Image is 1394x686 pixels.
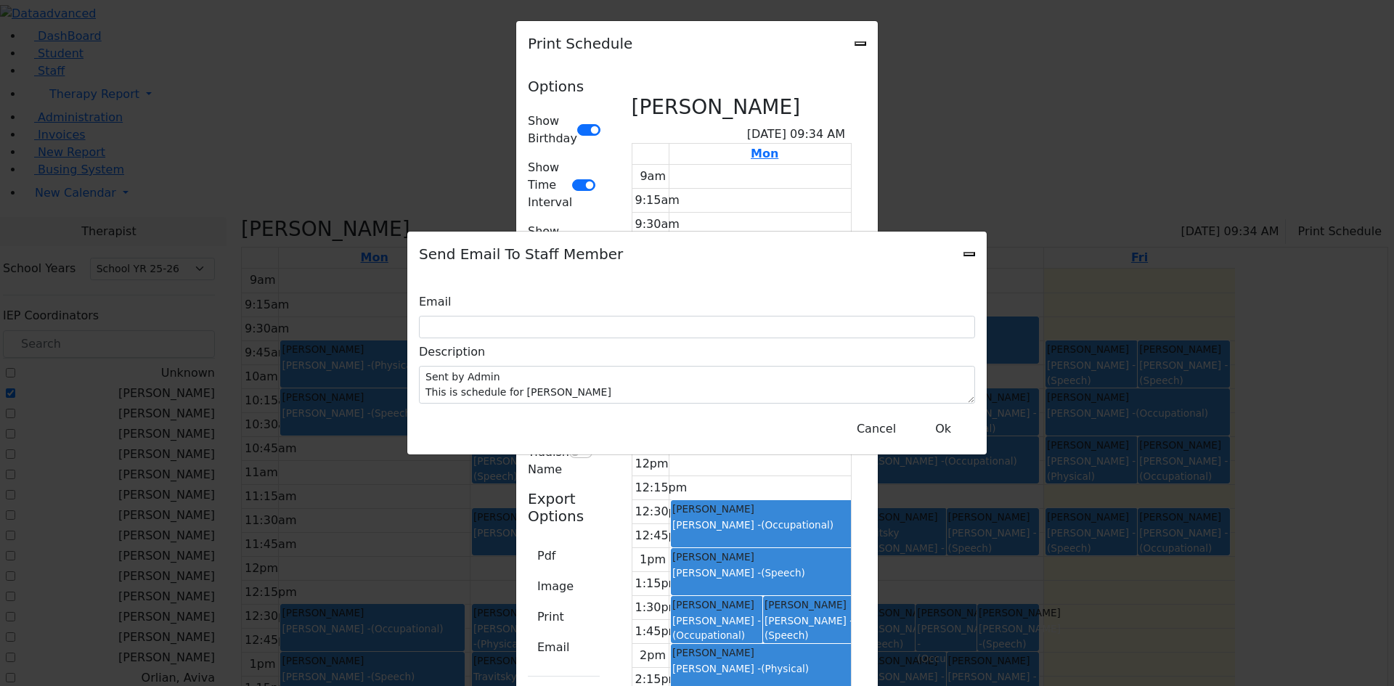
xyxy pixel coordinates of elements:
button: Close [917,415,969,443]
h5: Send Email To Staff Member [419,243,623,265]
button: Close [847,415,905,443]
button: Close [963,252,975,256]
label: Description [419,338,485,366]
label: Email [419,288,451,316]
